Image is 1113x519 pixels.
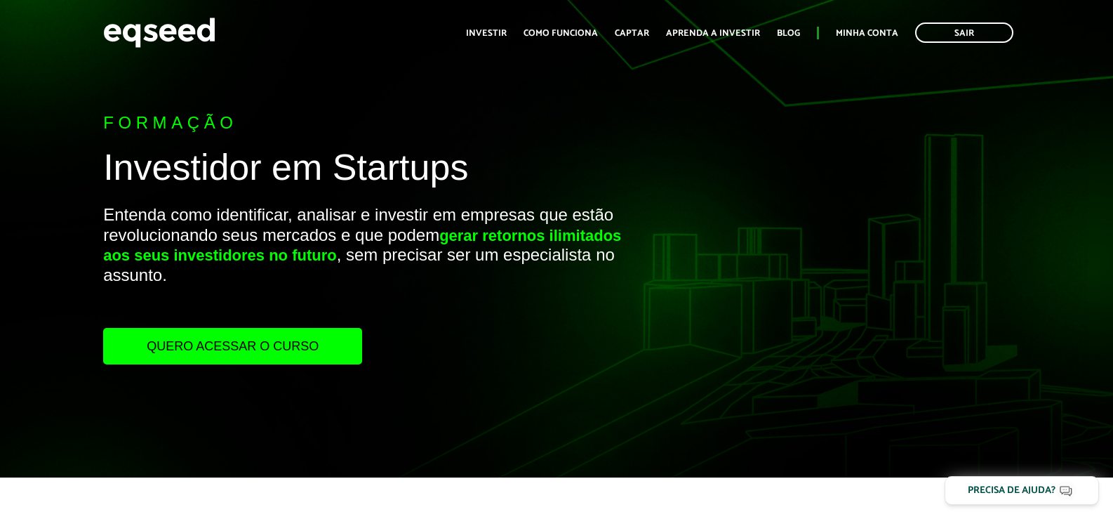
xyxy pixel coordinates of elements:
[836,29,898,38] a: Minha conta
[777,29,800,38] a: Blog
[103,113,639,133] p: Formação
[615,29,649,38] a: Captar
[103,14,215,51] img: EqSeed
[666,29,760,38] a: Aprenda a investir
[103,328,362,364] a: Quero acessar o curso
[103,147,639,195] h1: Investidor em Startups
[103,205,639,328] p: Entenda como identificar, analisar e investir em empresas que estão revolucionando seus mercados ...
[524,29,598,38] a: Como funciona
[466,29,507,38] a: Investir
[915,22,1013,43] a: Sair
